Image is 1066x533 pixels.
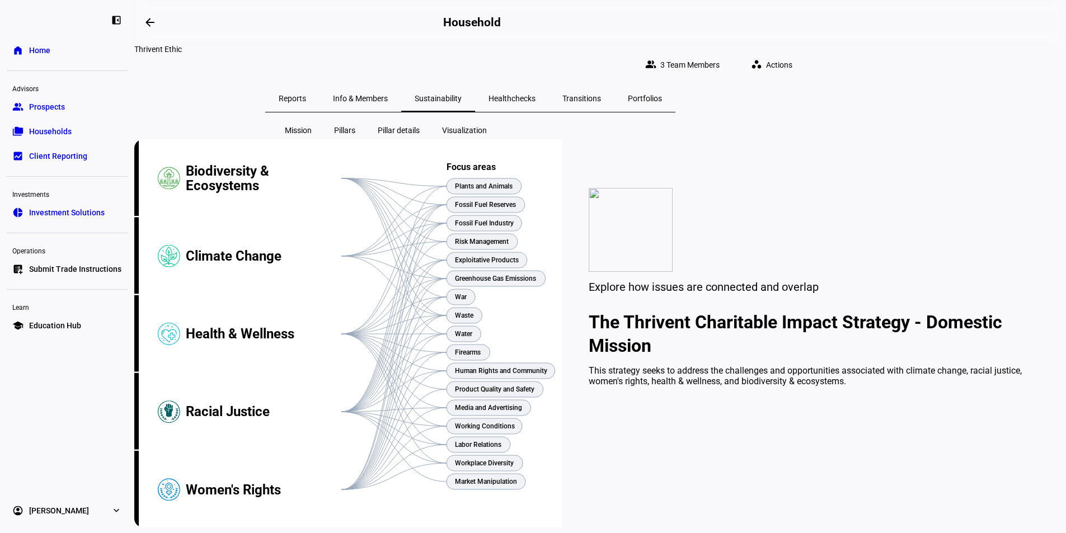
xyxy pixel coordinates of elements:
text: Labor Relations [455,441,501,449]
span: Visualization [442,125,487,136]
button: Pillar details [369,121,429,139]
button: Actions [742,54,806,76]
a: pie_chartInvestment Solutions [7,201,128,224]
text: Fossil Fuel Industry [455,219,514,227]
div: Women's Rights [186,451,341,529]
div: Investments [7,186,128,201]
span: 3 Team Members [660,54,720,76]
div: Thrivent Ethic [134,45,806,54]
a: folder_copyHouseholds [7,120,128,143]
div: Operations [7,242,128,258]
eth-mat-symbol: expand_more [111,505,122,516]
h2: The Thrivent Charitable Impact Strategy - Domestic Mission [589,310,1039,357]
text: Human Rights and Community [455,367,547,375]
text: Water [455,330,473,338]
a: homeHome [7,39,128,62]
div: Learn [7,299,128,314]
span: Home [29,45,50,56]
span: Education Hub [29,320,81,331]
text: Firearms [455,348,481,356]
eth-mat-symbol: bid_landscape [12,150,24,162]
text: Market Manipulation [455,478,517,485]
h2: Household [443,16,500,29]
eth-mat-symbol: folder_copy [12,126,24,137]
div: Explore how issues are connected and overlap [589,280,1039,294]
span: Transitions [562,95,601,102]
text: Workplace Diversity [455,459,514,467]
text: Plants and Animals [455,182,513,190]
button: 3 Team Members [636,54,733,76]
span: Healthchecks [489,95,536,102]
span: Mission [285,125,312,136]
span: Portfolios [628,95,662,102]
mat-icon: group [645,59,656,70]
span: Client Reporting [29,150,87,162]
button: Mission [276,121,321,139]
span: Actions [766,54,792,76]
eth-mat-symbol: group [12,101,24,112]
eth-mat-symbol: account_circle [12,505,24,516]
div: Advisors [7,80,128,96]
eth-quick-actions: Actions [733,54,806,76]
span: Households [29,126,72,137]
button: Visualization [433,121,496,139]
text: Waste [455,312,474,319]
mat-icon: workspaces [751,59,762,70]
mat-icon: arrow_backwards [143,16,157,29]
text: Fossil Fuel Reserves [455,201,516,209]
eth-mat-symbol: home [12,45,24,56]
span: Sustainability [415,95,462,102]
eth-mat-symbol: school [12,320,24,331]
a: groupProspects [7,96,128,118]
div: Climate Change [186,217,341,295]
text: Working Conditions [455,422,515,430]
div: Racial Justice [186,373,341,451]
span: Pillar details [378,125,420,136]
eth-mat-symbol: pie_chart [12,207,24,218]
text: Risk Management [455,238,509,246]
text: Exploitative Products [455,256,519,264]
span: Submit Trade Instructions [29,263,121,275]
text: War [455,293,467,301]
span: Prospects [29,101,65,112]
span: Investment Solutions [29,207,105,218]
span: Pillars [334,125,355,136]
span: [PERSON_NAME] [29,505,89,516]
img: values.svg [589,188,673,272]
eth-mat-symbol: list_alt_add [12,263,24,275]
span: Reports [279,95,306,102]
eth-mat-symbol: left_panel_close [111,15,122,26]
span: Info & Members [333,95,388,102]
div: Health & Wellness [186,295,341,372]
text: Greenhouse Gas Emissions [455,275,536,282]
button: Pillars [325,121,364,139]
text: Product Quality and Safety [455,385,534,393]
a: bid_landscapeClient Reporting [7,145,128,167]
text: Media and Advertising [455,404,522,412]
text: Focus areas [447,162,496,172]
div: Biodiversity & Ecosystems [186,139,341,217]
div: This strategy seeks to address the challenges and opportunities associated with climate change, r... [589,365,1039,386]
